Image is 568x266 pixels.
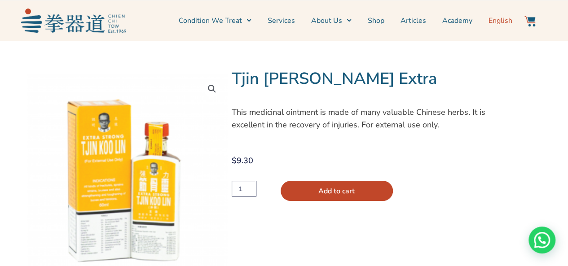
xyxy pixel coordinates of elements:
[232,155,253,166] bdi: 9.30
[489,9,512,32] a: English
[489,15,512,26] span: English
[268,9,295,32] a: Services
[442,9,472,32] a: Academy
[363,206,495,231] iframe: Secure express checkout frame
[232,69,493,89] h1: Tjin [PERSON_NAME] Extra
[401,9,426,32] a: Articles
[232,107,485,130] span: This medicinal ointment is made of many valuable Chinese herbs. It is excellent in the recovery o...
[131,9,512,32] nav: Menu
[281,181,393,201] button: Add to cart
[524,16,535,26] img: Website Icon-03
[232,155,237,166] span: $
[179,9,251,32] a: Condition We Treat
[230,206,362,231] iframe: Secure express checkout frame
[311,9,352,32] a: About Us
[204,81,220,97] a: View full-screen image gallery
[368,9,384,32] a: Shop
[232,181,256,196] input: Product quantity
